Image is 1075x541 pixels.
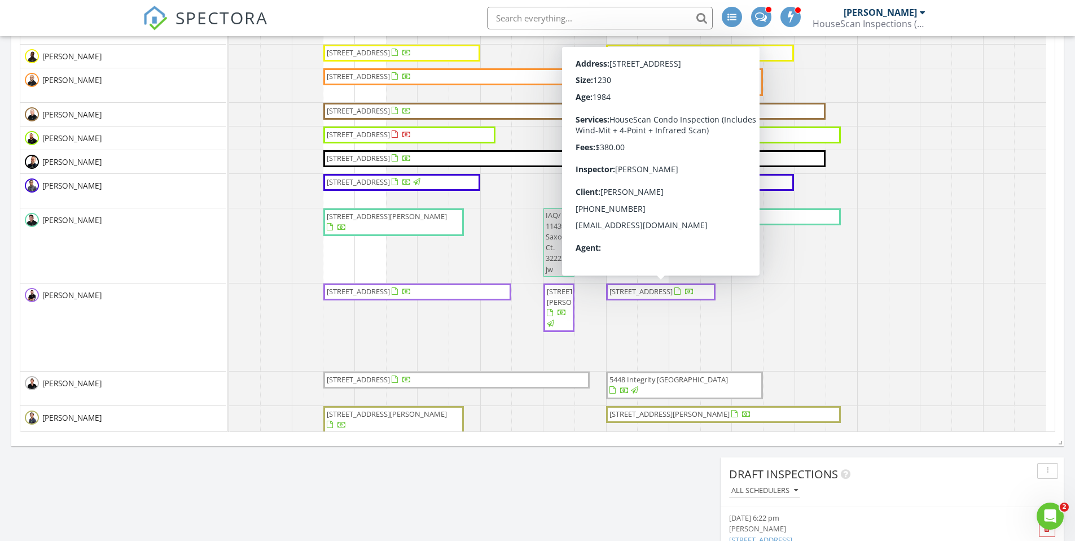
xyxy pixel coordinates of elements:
[546,210,569,274] span: IAQ/ 11439 Saxon Ct. 32223 -jw
[327,374,390,385] span: [STREET_ADDRESS]
[143,6,168,30] img: The Best Home Inspection Software - Spectora
[609,71,728,81] span: 5448 Integrity [GEOGRAPHIC_DATA]
[40,378,104,389] span: [PERSON_NAME]
[143,15,268,39] a: SPECTORA
[25,288,39,302] img: untitled_2500_x_2500_px_4.png
[25,411,39,425] img: 25_headshot_insurance_blake.png
[25,107,39,121] img: home_scan16.jpg
[40,156,104,168] span: [PERSON_NAME]
[1037,503,1064,530] iframe: Intercom live chat
[327,286,390,296] span: [STREET_ADDRESS]
[327,177,390,187] span: [STREET_ADDRESS]
[25,155,39,169] img: mike_headshots.jpg
[25,131,39,145] img: tyler_headshot.jpg
[25,213,39,227] img: dom_headshot.jpg
[609,153,673,163] span: [STREET_ADDRESS]
[40,51,104,62] span: [PERSON_NAME]
[609,409,730,419] span: [STREET_ADDRESS][PERSON_NAME]
[25,376,39,390] img: 25_headshot_insurance_gage.png
[327,211,447,221] span: [STREET_ADDRESS][PERSON_NAME]
[609,286,673,296] span: [STREET_ADDRESS]
[25,178,39,193] img: trent_headshot.png
[25,49,39,63] img: daven_headshot.jpg
[729,483,800,499] button: All schedulers
[609,129,730,139] span: [STREET_ADDRESS][PERSON_NAME]
[175,6,268,29] span: SPECTORA
[40,180,104,191] span: [PERSON_NAME]
[40,133,104,144] span: [PERSON_NAME]
[1060,503,1069,512] span: 2
[487,7,713,29] input: Search everything...
[40,412,104,424] span: [PERSON_NAME]
[327,153,390,163] span: [STREET_ADDRESS]
[327,106,390,116] span: [STREET_ADDRESS]
[40,75,104,86] span: [PERSON_NAME]
[609,211,730,221] span: [STREET_ADDRESS][PERSON_NAME]
[731,487,798,495] div: All schedulers
[729,466,838,482] span: Draft Inspections
[813,18,925,29] div: HouseScan Inspections (HOME)
[609,47,673,58] span: [STREET_ADDRESS]
[609,106,673,116] span: [STREET_ADDRESS]
[327,129,390,139] span: [STREET_ADDRESS]
[327,409,447,419] span: [STREET_ADDRESS][PERSON_NAME]
[40,109,104,120] span: [PERSON_NAME]
[844,7,917,18] div: [PERSON_NAME]
[327,47,390,58] span: [STREET_ADDRESS]
[40,215,104,226] span: [PERSON_NAME]
[729,523,1001,534] div: [PERSON_NAME]
[547,286,610,307] span: [STREET_ADDRESS][PERSON_NAME]
[729,513,1001,523] div: [DATE] 6:22 pm
[609,177,673,187] span: [STREET_ADDRESS]
[40,290,104,301] span: [PERSON_NAME]
[327,71,390,81] span: [STREET_ADDRESS]
[609,374,728,385] span: 5448 Integrity [GEOGRAPHIC_DATA]
[25,73,39,87] img: shaun_headshot.png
